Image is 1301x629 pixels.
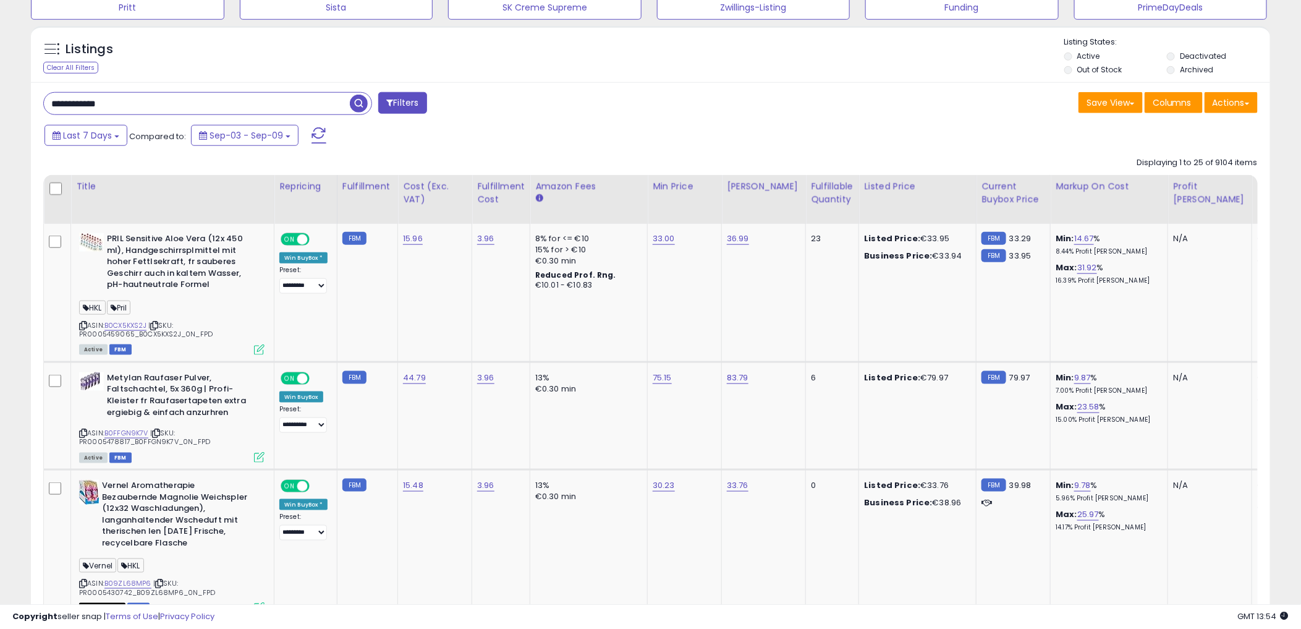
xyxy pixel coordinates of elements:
[1056,233,1158,256] div: %
[79,578,215,597] span: | SKU: PR0005430742_B09ZL68MP6_0N_FPD
[117,558,144,573] span: HKL
[535,255,638,267] div: €0.30 min
[864,372,920,383] b: Listed Price:
[1064,36,1270,48] p: Listing States:
[1173,480,1242,491] div: N/A
[107,301,131,315] span: Pril
[981,249,1006,262] small: FBM
[1009,233,1032,244] span: 33.29
[864,497,932,508] b: Business Price:
[864,233,920,244] b: Listed Price:
[1077,401,1100,413] a: 23.58
[109,453,132,463] span: FBM
[1056,372,1074,383] b: Min:
[1056,508,1077,520] b: Max:
[308,481,328,492] span: OFF
[1257,384,1274,394] small: (0%)
[79,301,106,315] span: HKL
[811,180,854,206] div: Fulfillable Quantity
[279,392,323,403] div: Win BuyBox
[1056,372,1158,395] div: %
[79,372,104,391] img: 41t5dmniWhL._SL40_.jpg
[279,499,328,510] div: Win BuyBox *
[282,373,297,383] span: ON
[864,480,967,491] div: €33.76
[1077,262,1097,274] a: 31.92
[1205,92,1258,113] button: Actions
[79,320,213,339] span: | SKU: PR0005459065_B0CX5KXS2J_0N_FPD
[1056,401,1158,424] div: %
[104,578,151,589] a: B09ZL68MP6
[1173,372,1242,383] div: N/A
[104,320,146,331] a: B0CX5KXS2J
[210,129,283,142] span: Sep-03 - Sep-09
[1056,262,1077,273] b: Max:
[477,180,525,206] div: Fulfillment Cost
[308,373,328,383] span: OFF
[535,372,638,383] div: 13%
[864,180,971,193] div: Listed Price
[1056,480,1158,503] div: %
[109,344,132,355] span: FBM
[1137,157,1258,169] div: Displaying 1 to 25 of 9104 items
[342,479,367,492] small: FBM
[12,610,57,622] strong: Copyright
[1056,494,1158,503] p: 5.96% Profit [PERSON_NAME]
[477,372,494,384] a: 3.96
[535,270,616,280] b: Reduced Prof. Rng.
[727,479,748,492] a: 33.76
[102,480,252,552] b: Vernel Aromatherapie Bezaubernde Magnolie Weichspler (12x32 Waschladungen), langanhaltender Wsche...
[1056,523,1158,532] p: 14.17% Profit [PERSON_NAME]
[43,62,98,74] div: Clear All Filters
[1180,64,1213,75] label: Archived
[1009,479,1032,491] span: 39.98
[1056,401,1077,413] b: Max:
[308,234,328,245] span: OFF
[342,232,367,245] small: FBM
[1056,276,1158,285] p: 16.39% Profit [PERSON_NAME]
[63,129,112,142] span: Last 7 Days
[79,233,265,354] div: ASIN:
[1257,492,1274,502] small: (0%)
[129,131,186,142] span: Compared to:
[811,233,849,244] div: 23
[1009,372,1030,383] span: 79.97
[535,480,638,491] div: 13%
[12,611,214,623] div: seller snap | |
[864,372,967,383] div: €79.97
[1056,262,1158,285] div: %
[107,233,257,294] b: PRIL Sensitive Aloe Vera (12x 450 ml), Handgeschirrsplmittel mit hoher Fettlsekraft, fr sauberes ...
[864,250,932,262] b: Business Price:
[535,193,543,204] small: Amazon Fees.
[79,372,265,461] div: ASIN:
[1074,372,1091,384] a: 9.87
[1056,416,1158,424] p: 15.00% Profit [PERSON_NAME]
[811,480,849,491] div: 0
[279,180,332,193] div: Repricing
[864,497,967,508] div: €38.96
[279,513,328,541] div: Preset:
[378,92,426,114] button: Filters
[653,180,716,193] div: Min Price
[535,180,642,193] div: Amazon Fees
[342,371,367,384] small: FBM
[79,233,104,252] img: 41bHyrNhARL._SL40_.jpg
[79,453,108,463] span: All listings currently available for purchase on Amazon
[653,233,675,245] a: 33.00
[1077,64,1122,75] label: Out of Stock
[1257,245,1274,255] small: (0%)
[1051,175,1168,224] th: The percentage added to the cost of goods (COGS) that forms the calculator for Min & Max prices.
[79,428,210,447] span: | SKU: PR0005478817_B0FFGN9K7V_0N_FPD
[727,372,748,384] a: 83.79
[282,481,297,492] span: ON
[653,479,675,492] a: 30.23
[79,480,99,505] img: 519K6y8H0nL._SL40_.jpg
[811,372,849,383] div: 6
[279,266,328,294] div: Preset:
[403,180,467,206] div: Cost (Exc. VAT)
[44,125,127,146] button: Last 7 Days
[1056,387,1158,395] p: 7.00% Profit [PERSON_NAME]
[279,405,328,433] div: Preset:
[106,610,158,622] a: Terms of Use
[342,180,392,193] div: Fulfillment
